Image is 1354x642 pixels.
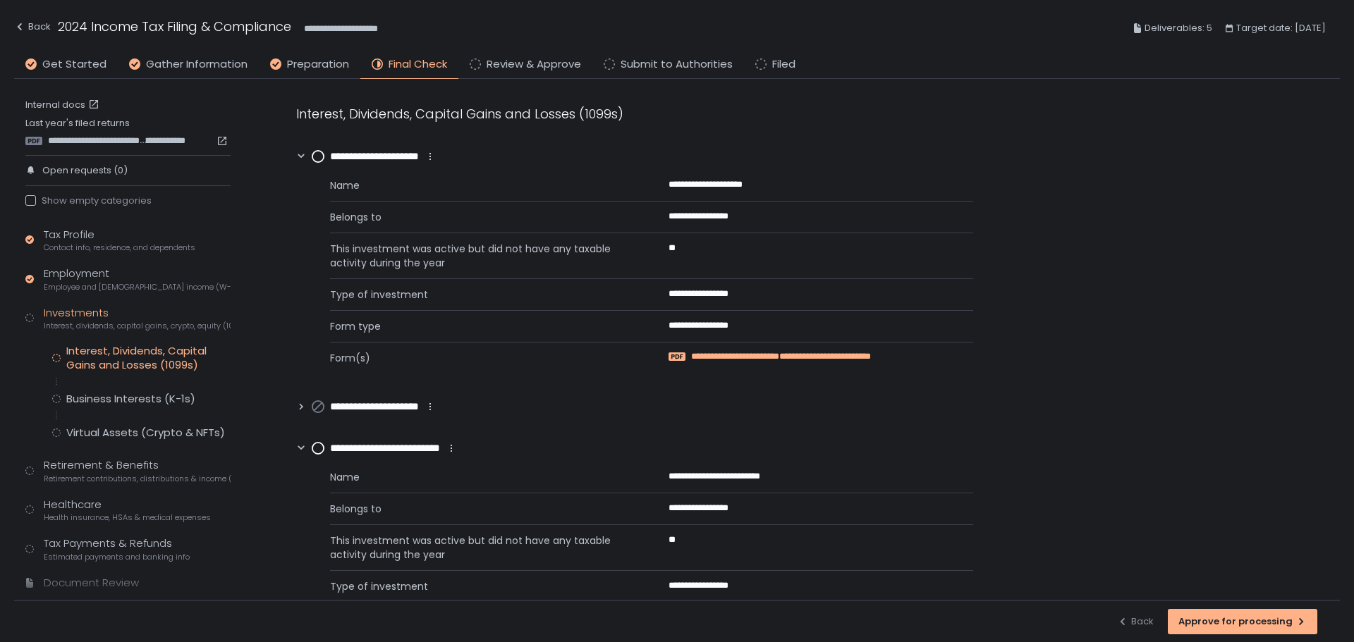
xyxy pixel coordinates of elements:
div: Back [14,18,51,35]
button: Back [14,17,51,40]
button: Back [1117,609,1154,634]
div: Tax Profile [44,227,195,254]
div: Back [1117,615,1154,628]
span: Estimated payments and banking info [44,552,190,562]
div: Investments [44,305,231,332]
div: Business Interests (K-1s) [66,392,195,406]
span: Final Check [389,56,447,73]
span: Belongs to [330,210,635,224]
span: Employee and [DEMOGRAPHIC_DATA] income (W-2s) [44,282,231,292]
div: Employment [44,266,231,292]
span: Type of investment [330,579,635,593]
span: Review & Approve [487,56,581,73]
span: Get Started [42,56,106,73]
span: Submit to Authorities [621,56,733,73]
span: Open requests (0) [42,164,128,177]
span: Deliverables: 5 [1145,20,1212,37]
div: Interest, Dividends, Capital Gains and Losses (1099s) [296,104,973,123]
div: Tax Payments & Refunds [44,536,190,562]
a: Internal docs [25,99,102,111]
span: Gather Information [146,56,248,73]
span: Filed [772,56,795,73]
span: This investment was active but did not have any taxable activity during the year [330,242,635,270]
span: Name [330,178,635,192]
div: Approve for processing [1178,615,1307,628]
span: Type of investment [330,288,635,302]
div: Healthcare [44,497,211,524]
div: Document Review [44,575,139,591]
div: Last year's filed returns [25,117,231,147]
div: Virtual Assets (Crypto & NFTs) [66,426,225,440]
span: Belongs to [330,502,635,516]
span: Preparation [287,56,349,73]
span: Target date: [DATE] [1236,20,1326,37]
span: Health insurance, HSAs & medical expenses [44,512,211,523]
div: Retirement & Benefits [44,457,231,484]
span: Retirement contributions, distributions & income (1099-R, 5498) [44,474,231,484]
span: Form type [330,319,635,333]
h1: 2024 Income Tax Filing & Compliance [58,17,291,36]
button: Approve for processing [1168,609,1317,634]
span: Contact info, residence, and dependents [44,242,195,253]
span: Interest, dividends, capital gains, crypto, equity (1099s, K-1s) [44,321,231,331]
div: Interest, Dividends, Capital Gains and Losses (1099s) [66,344,231,372]
span: Name [330,470,635,484]
span: This investment was active but did not have any taxable activity during the year [330,533,635,562]
span: Form(s) [330,351,635,365]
